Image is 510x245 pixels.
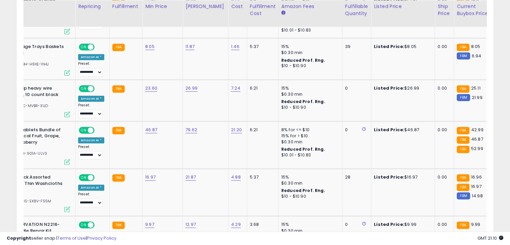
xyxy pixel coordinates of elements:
[231,174,241,181] a: 4.88
[145,85,157,92] a: 23.60
[78,185,104,191] div: Amazon AI *
[231,43,239,50] a: 1.46
[8,61,49,67] span: | SKU: BH-H9XE-1N4J
[457,3,491,17] div: Current Buybox Price
[457,94,470,101] small: FBM
[281,139,337,145] div: $0.30 min
[471,136,483,142] span: 46.87
[471,145,483,152] span: 52.99
[112,44,125,51] small: FBA
[6,151,47,156] span: | SKU: IH-901A-ULV3
[457,44,469,51] small: FBA
[79,175,88,181] span: ON
[185,85,197,92] a: 26.99
[281,127,337,133] div: 8% for <= $10
[345,174,366,180] div: 28
[87,235,116,241] a: Privacy Policy
[145,3,180,10] div: Min Price
[250,222,273,228] div: 3.68
[374,222,430,228] div: $9.99
[345,222,366,228] div: 0
[471,221,480,228] span: 9.99
[438,44,449,50] div: 0.00
[471,127,484,133] span: 42.99
[438,127,449,133] div: 0.00
[281,194,337,199] div: $10 - $10.90
[78,137,104,143] div: Amazon AI *
[79,44,88,50] span: ON
[231,85,240,92] a: 7.24
[281,174,337,180] div: 15%
[281,91,337,97] div: $0.30 min
[374,43,404,50] b: Listed Price:
[94,222,104,228] span: OFF
[57,235,86,241] a: Terms of Use
[374,127,404,133] b: Listed Price:
[231,221,241,228] a: 4.29
[94,86,104,92] span: OFF
[281,99,325,104] b: Reduced Prof. Rng.
[78,103,104,118] div: Preset:
[345,127,366,133] div: 0
[94,44,104,50] span: OFF
[94,127,104,133] span: OFF
[250,127,273,133] div: 6.21
[457,52,470,59] small: FBM
[438,85,449,91] div: 0.00
[281,3,339,10] div: Amazon Fees
[112,3,139,10] div: Fulfillment
[78,96,104,102] div: Amazon AI *
[281,50,337,56] div: $0.30 min
[79,222,88,228] span: ON
[7,235,116,242] div: seller snap | |
[250,3,276,17] div: Fulfillment Cost
[457,192,470,199] small: FBM
[471,85,480,91] span: 25.11
[281,28,337,33] div: $10.01 - $10.83
[374,127,430,133] div: $46.87
[185,174,196,181] a: 21.87
[457,85,469,93] small: FBA
[250,174,273,180] div: 5.37
[6,103,48,108] span: | SKU: CC-MVBR-31JD
[281,105,337,110] div: $10 - $10.90
[281,85,337,91] div: 15%
[345,3,368,17] div: Fulfillable Quantity
[231,127,242,133] a: 21.20
[457,222,469,229] small: FBA
[79,127,88,133] span: ON
[78,61,104,77] div: Preset:
[281,133,337,139] div: 15% for > $10
[185,43,194,50] a: 11.87
[9,198,51,204] span: | SKU: IS-EX8V-F55M
[145,174,156,181] a: 16.97
[78,54,104,60] div: Amazon AI *
[457,136,469,144] small: FBA
[281,146,325,152] b: Reduced Prof. Rng.
[438,174,449,180] div: 0.00
[374,85,404,91] b: Listed Price:
[250,44,273,50] div: 5.37
[471,43,480,50] span: 8.05
[250,85,273,91] div: 6.21
[472,193,483,199] span: 14.98
[185,221,196,228] a: 12.97
[374,85,430,91] div: $26.99
[78,3,107,10] div: Repricing
[112,222,125,229] small: FBA
[471,174,482,180] span: 16.96
[477,235,503,241] span: 2025-10-6 21:10 GMT
[281,222,337,228] div: 15%
[457,174,469,182] small: FBA
[281,152,337,158] div: $10.01 - $10.83
[7,235,31,241] strong: Copyright
[374,44,430,50] div: $8.05
[78,192,104,207] div: Preset:
[112,174,125,182] small: FBA
[112,85,125,93] small: FBA
[79,86,88,92] span: ON
[231,3,244,10] div: Cost
[281,63,337,69] div: $10 - $10.90
[281,44,337,50] div: 15%
[472,53,481,59] span: 6.94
